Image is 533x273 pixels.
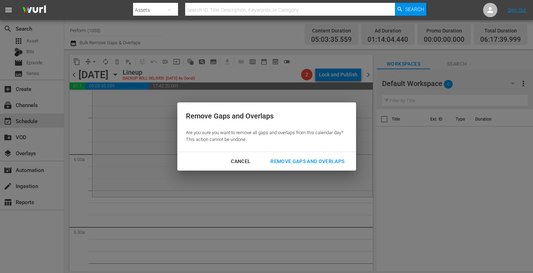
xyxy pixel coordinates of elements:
[265,157,350,166] div: Remove Gaps and Overlaps
[186,111,343,121] div: Remove Gaps and Overlaps
[222,155,259,168] button: Cancel
[508,7,526,13] a: Sign Out
[405,3,424,16] span: Search
[186,130,343,136] p: Are you sure you want to remove all gaps and overlaps from this calendar day?
[225,157,256,166] div: Cancel
[17,2,51,19] img: ans4CAIJ8jUAAAAAAAAAAAAAAAAAAAAAAAAgQb4GAAAAAAAAAAAAAAAAAAAAAAAAJMjXAAAAAAAAAAAAAAAAAAAAAAAAgAT5G...
[4,6,13,14] span: menu
[262,155,353,168] button: Remove Gaps and Overlaps
[186,136,343,143] p: This action cannot be undone.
